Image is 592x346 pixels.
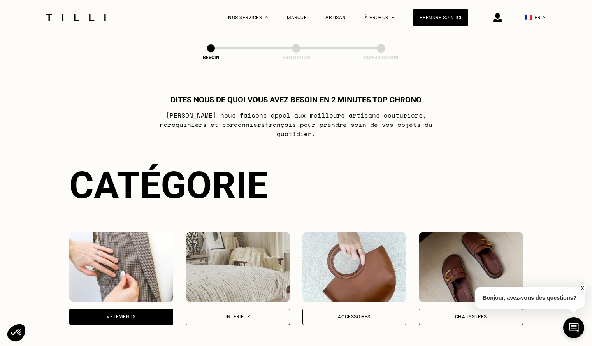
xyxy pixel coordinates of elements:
[69,232,174,302] img: Vêtements
[325,15,346,20] a: Artisan
[338,314,371,319] div: Accessoires
[392,16,395,18] img: Menu déroulant à propos
[69,163,523,207] div: Catégorie
[455,314,487,319] div: Chaussures
[172,55,250,60] div: Besoin
[265,16,268,18] img: Menu déroulant
[186,232,290,302] img: Intérieur
[107,314,135,319] div: Vêtements
[342,55,420,60] div: Confirmation
[225,314,250,319] div: Intérieur
[287,15,307,20] a: Marque
[525,14,532,21] span: 🇫🇷
[413,9,468,26] a: Prendre soin ici
[170,95,422,104] h1: Dites nous de quoi vous avez besoin en 2 minutes top chrono
[142,111,450,139] p: [PERSON_NAME] nous faisons appel aux meilleurs artisans couturiers , maroquiniers et cordonniers ...
[302,232,407,302] img: Accessoires
[257,55,335,60] div: Estimation
[578,284,586,293] button: X
[493,13,502,22] img: icône connexion
[475,287,585,309] p: Bonjour, avez-vous des questions?
[542,16,545,18] img: menu déroulant
[419,232,523,302] img: Chaussures
[43,14,109,21] img: Logo du service de couturière Tilli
